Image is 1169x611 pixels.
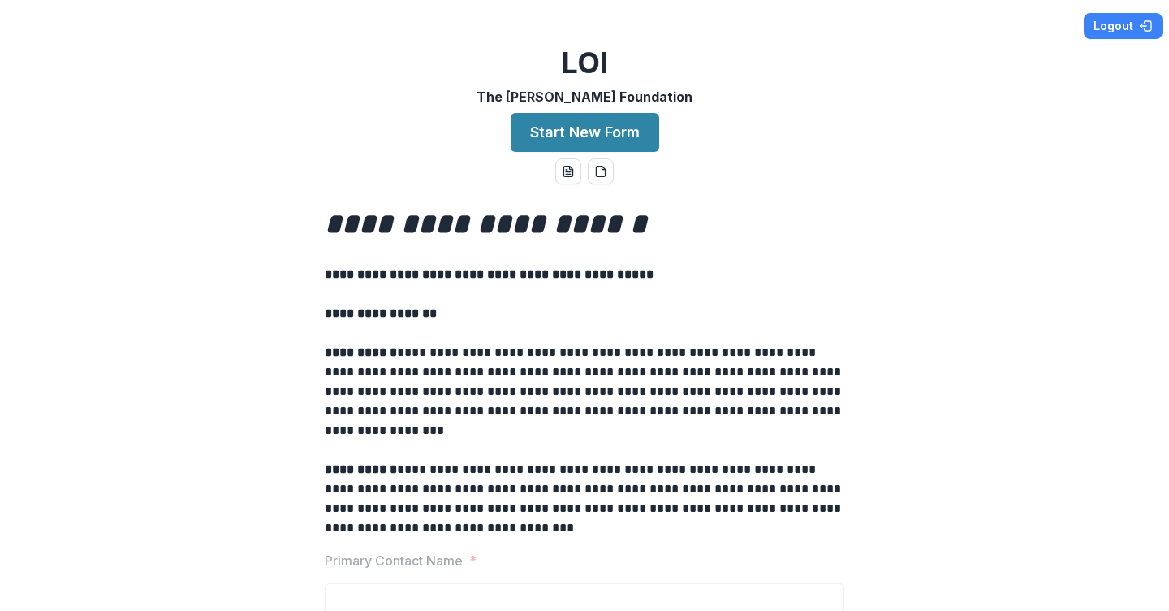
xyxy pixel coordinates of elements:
button: pdf-download [588,158,614,184]
h2: LOI [562,45,608,80]
p: The [PERSON_NAME] Foundation [477,87,692,106]
button: Start New Form [511,113,659,152]
button: Logout [1084,13,1163,39]
p: Primary Contact Name [325,551,463,570]
button: word-download [555,158,581,184]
